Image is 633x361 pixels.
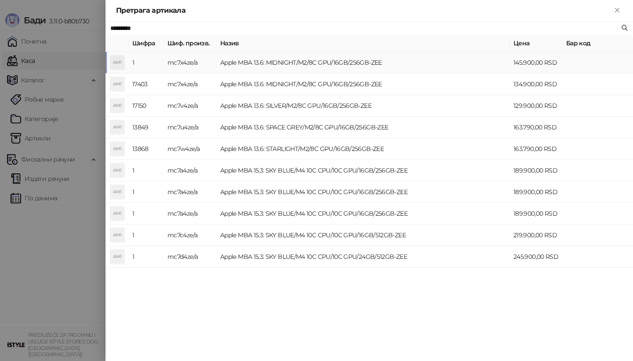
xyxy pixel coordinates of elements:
div: AM1 [110,228,124,242]
td: mc7x4ze/a [164,74,217,95]
td: Apple MBA 15.3: SKY BLUE/M4 10C CPU/10C GPU/16GB/512GB-ZEE [217,225,510,246]
td: Apple MBA 15.3: SKY BLUE/M4 10C CPU/10C GPU/16GB/256GB-ZEE [217,203,510,225]
td: Apple MBA 13.6: SILVER/M2/8C GPU/16GB/256GB-ZEE [217,95,510,117]
td: mc7v4ze/a [164,95,217,117]
td: 189.900,00 RSD [510,203,563,225]
div: AM1 [110,55,124,70]
td: 1 [129,225,164,246]
td: 163.790,00 RSD [510,117,563,138]
td: 1 [129,52,164,74]
td: 17403 [129,74,164,95]
td: Apple MBA 15.3: SKY BLUE/M4 10C CPU/10C GPU/16GB/256GB-ZEE [217,160,510,181]
td: Apple MBA 13.6: MIDNIGHT/M2/8C GPU/16GB/256GB-ZEE [217,52,510,74]
td: 1 [129,203,164,225]
td: mc7w4ze/a [164,138,217,160]
div: AM1 [110,142,124,156]
td: 13849 [129,117,164,138]
td: 163.790,00 RSD [510,138,563,160]
td: 219.900,00 RSD [510,225,563,246]
td: 134.900,00 RSD [510,74,563,95]
div: AM1 [110,185,124,199]
div: AM1 [110,77,124,91]
td: Apple MBA 13.6: MIDNIGHT/M2/8C GPU/16GB/256GB-ZEE [217,74,510,95]
td: mc7u4ze/a [164,117,217,138]
td: 189.900,00 RSD [510,181,563,203]
th: Шифра [129,35,164,52]
td: Apple MBA 15.3: SKY BLUE/M4 10C CPU/10C GPU/16GB/256GB-ZEE [217,181,510,203]
td: 13868 [129,138,164,160]
div: AM1 [110,250,124,264]
div: AM1 [110,99,124,113]
td: mc7a4ze/a [164,181,217,203]
button: Close [612,5,622,16]
th: Цена [510,35,563,52]
td: mc7d4ze/a [164,246,217,268]
td: mc7c4ze/a [164,225,217,246]
td: Apple MBA 13.6: SPACE GREY/M2/8C GPU/16GB/256GB-ZEE [217,117,510,138]
td: 1 [129,160,164,181]
td: 1 [129,246,164,268]
td: 17150 [129,95,164,117]
td: 245.900,00 RSD [510,246,563,268]
div: AM1 [110,120,124,134]
td: 145.900,00 RSD [510,52,563,74]
td: 189.900,00 RSD [510,160,563,181]
div: Претрага артикала [116,5,612,16]
th: Бар код [563,35,633,52]
div: AM1 [110,206,124,221]
td: mc7a4ze/a [164,160,217,181]
td: 1 [129,181,164,203]
div: AM1 [110,163,124,177]
td: mc7a4ze/a [164,203,217,225]
td: mc7x4ze/a [164,52,217,74]
th: Назив [217,35,510,52]
td: Apple MBA 15.3: SKY BLUE/M4 10C CPU/10C GPU/24GB/512GB-ZEE [217,246,510,268]
th: Шиф. произв. [164,35,217,52]
td: 129.900,00 RSD [510,95,563,117]
td: Apple MBA 13.6: STARLIGHT/M2/8C GPU/16GB/256GB-ZEE [217,138,510,160]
